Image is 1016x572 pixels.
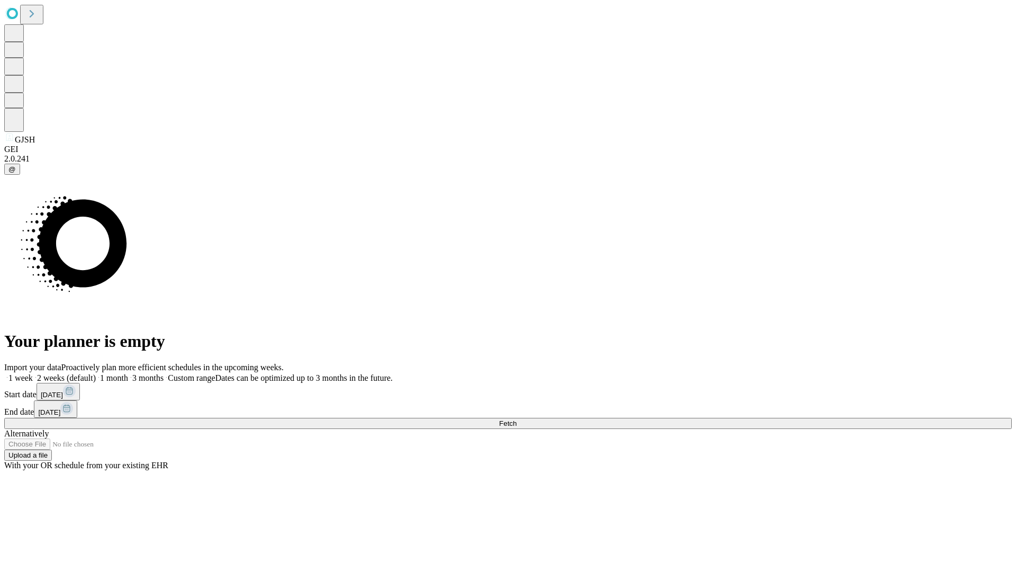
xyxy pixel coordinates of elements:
h1: Your planner is empty [4,332,1012,351]
span: [DATE] [41,391,63,399]
span: 1 week [8,373,33,382]
span: @ [8,165,16,173]
span: Fetch [499,419,516,427]
span: Alternatively [4,429,49,438]
button: @ [4,164,20,175]
button: Fetch [4,418,1012,429]
div: Start date [4,383,1012,400]
span: Import your data [4,363,61,372]
div: 2.0.241 [4,154,1012,164]
span: Proactively plan more efficient schedules in the upcoming weeks. [61,363,284,372]
div: End date [4,400,1012,418]
button: [DATE] [37,383,80,400]
span: Custom range [168,373,215,382]
div: GEI [4,145,1012,154]
span: 1 month [100,373,128,382]
span: [DATE] [38,408,60,416]
button: Upload a file [4,450,52,461]
button: [DATE] [34,400,77,418]
span: With your OR schedule from your existing EHR [4,461,168,470]
span: 3 months [132,373,164,382]
span: 2 weeks (default) [37,373,96,382]
span: Dates can be optimized up to 3 months in the future. [215,373,393,382]
span: GJSH [15,135,35,144]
